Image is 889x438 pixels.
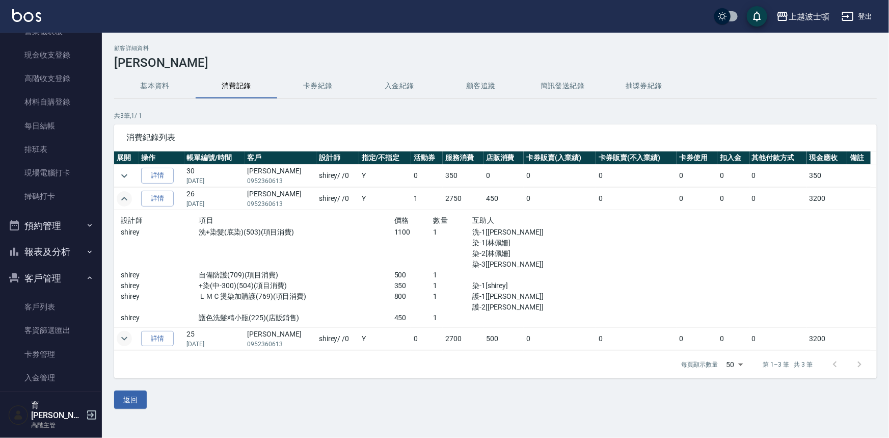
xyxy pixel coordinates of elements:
[472,280,589,291] p: 染-1[shirey]
[196,74,277,98] button: 消費記錄
[749,151,807,165] th: 其他付款方式
[31,400,83,421] h5: 育[PERSON_NAME]
[433,216,448,224] span: 數量
[4,43,98,67] a: 現金收支登錄
[248,199,314,209] p: 0952360613
[443,188,483,210] td: 2750
[472,259,589,270] p: 染-3[[PERSON_NAME]]
[141,191,174,207] a: 詳情
[4,67,98,90] a: 高階收支登錄
[677,165,717,187] td: 0
[359,151,411,165] th: 指定/不指定
[245,188,316,210] td: [PERSON_NAME]
[121,291,199,302] p: shirey
[117,168,132,184] button: expand row
[603,74,685,98] button: 抽獎券紀錄
[472,302,589,313] p: 護-2[[PERSON_NAME]]
[277,74,359,98] button: 卡券紀錄
[472,216,494,224] span: 互助人
[472,227,589,238] p: 洗-1[[PERSON_NAME]]
[411,327,443,350] td: 0
[472,248,589,259] p: 染-2[林佩姍]
[4,239,98,265] button: 報表及分析
[749,188,807,210] td: 0
[121,216,143,224] span: 設計師
[4,161,98,185] a: 現場電腦打卡
[121,270,199,280] p: shirey
[114,111,877,120] p: 共 3 筆, 1 / 1
[483,165,524,187] td: 0
[141,331,174,347] a: 詳情
[524,327,596,350] td: 0
[248,176,314,186] p: 0952360613
[749,165,807,187] td: 0
[472,291,589,302] p: 護-1[[PERSON_NAME]]
[359,74,440,98] button: 入金紀錄
[596,327,677,350] td: 0
[772,6,833,27] button: 上越波士頓
[359,188,411,210] td: Y
[117,191,132,207] button: expand row
[4,319,98,342] a: 客資篩選匯出
[717,188,749,210] td: 0
[677,327,717,350] td: 0
[394,227,434,238] p: 1100
[807,165,847,187] td: 350
[187,340,243,349] p: [DATE]
[359,327,411,350] td: Y
[4,185,98,208] a: 掃碼打卡
[789,10,829,23] div: 上越波士頓
[433,270,472,280] p: 1
[8,405,29,425] img: Person
[184,165,245,187] td: 30
[443,327,483,350] td: 2700
[245,165,316,187] td: [PERSON_NAME]
[763,360,813,369] p: 第 1–3 筆 共 3 筆
[4,265,98,292] button: 客戶管理
[717,327,749,350] td: 0
[838,7,877,26] button: 登出
[433,280,472,291] p: 1
[596,151,677,165] th: 卡券販賣(不入業績)
[411,188,443,210] td: 1
[394,216,409,224] span: 價格
[433,313,472,323] p: 1
[443,151,483,165] th: 服務消費
[807,151,847,165] th: 現金應收
[677,151,717,165] th: 卡券使用
[4,114,98,138] a: 每日結帳
[199,313,394,323] p: 護色洗髮精小瓶(225)(店販銷售)
[747,6,767,27] button: save
[722,351,747,378] div: 50
[114,391,147,409] button: 返回
[126,133,865,143] span: 消費紀錄列表
[114,74,196,98] button: 基本資料
[316,151,359,165] th: 設計師
[411,151,443,165] th: 活動券
[807,327,847,350] td: 3200
[316,327,359,350] td: shirey / /0
[184,151,245,165] th: 帳單編號/時間
[394,313,434,323] p: 450
[114,151,139,165] th: 展開
[248,340,314,349] p: 0952360613
[483,327,524,350] td: 500
[184,188,245,210] td: 26
[524,188,596,210] td: 0
[114,45,877,51] h2: 顧客詳細資料
[31,421,83,430] p: 高階主管
[141,168,174,184] a: 詳情
[4,90,98,114] a: 材料自購登錄
[807,188,847,210] td: 3200
[394,280,434,291] p: 350
[717,151,749,165] th: 扣入金
[316,165,359,187] td: shirey / /0
[411,165,443,187] td: 0
[245,327,316,350] td: [PERSON_NAME]
[596,165,677,187] td: 0
[4,138,98,161] a: 排班表
[199,291,394,302] p: ＬＭＣ燙染加購護(769)(項目消費)
[199,280,394,291] p: +染(中-300)(504)(項目消費)
[199,227,394,238] p: 洗+染髮(底染)(503)(項目消費)
[245,151,316,165] th: 客戶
